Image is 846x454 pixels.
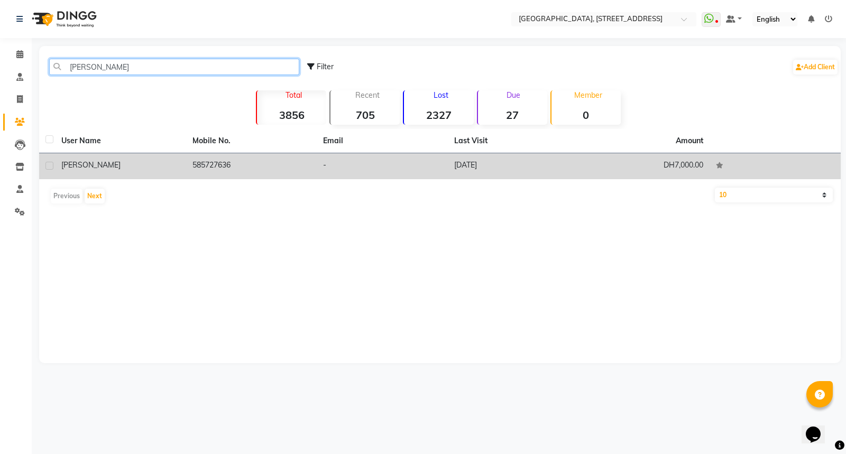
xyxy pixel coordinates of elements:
img: logo [27,4,99,34]
th: User Name [55,129,186,153]
span: Filter [317,62,334,71]
th: Mobile No. [186,129,317,153]
p: Recent [335,90,400,100]
th: Last Visit [448,129,579,153]
strong: 705 [330,108,400,122]
td: DH7,000.00 [579,153,710,179]
p: Due [480,90,547,100]
strong: 0 [551,108,621,122]
input: Search by Name/Mobile/Email/Code [49,59,299,75]
p: Total [261,90,326,100]
button: Next [85,189,105,203]
p: Lost [408,90,473,100]
td: - [317,153,448,179]
strong: 3856 [257,108,326,122]
td: 585727636 [186,153,317,179]
iframe: chat widget [802,412,835,443]
th: Amount [669,129,710,153]
span: [PERSON_NAME] [61,160,121,170]
strong: 27 [478,108,547,122]
th: Email [317,129,448,153]
p: Member [556,90,621,100]
td: [DATE] [448,153,579,179]
strong: 2327 [404,108,473,122]
a: Add Client [793,60,838,75]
